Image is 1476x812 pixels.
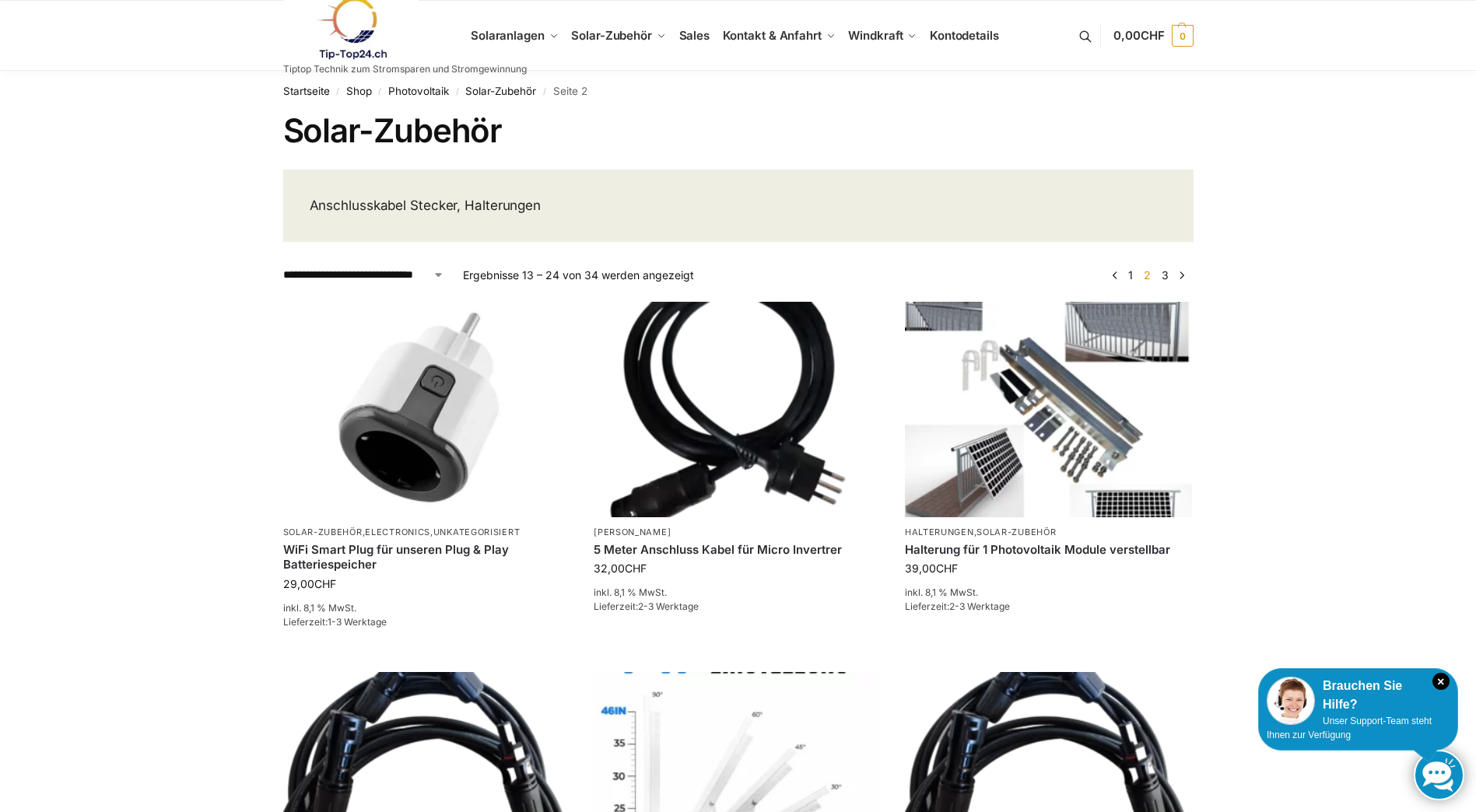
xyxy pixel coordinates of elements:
[905,527,974,537] a: Halterungen
[571,28,652,43] span: Solar-Zubehör
[283,267,444,283] select: Shop-Reihenfolge
[283,85,330,97] a: Startseite
[723,28,822,43] span: Kontakt & Anfahrt
[1113,28,1164,43] span: 0,00
[310,196,712,216] p: Anschlusskabel Stecker, Halterungen
[372,86,388,98] span: /
[936,562,958,575] span: CHF
[433,527,521,537] a: Unkategorisiert
[594,527,671,537] a: [PERSON_NAME]
[536,86,552,98] span: /
[905,562,958,575] bdi: 39,00
[463,267,694,283] p: Ergebnisse 13 – 24 von 34 werden angezeigt
[594,302,882,517] img: Anschlusskabel-3meter
[1176,267,1187,283] a: →
[471,28,545,43] span: Solaranlagen
[328,616,387,628] span: 1-3 Werktage
[930,28,999,43] span: Kontodetails
[283,65,527,74] p: Tiptop Technik zum Stromsparen und Stromgewinnung
[1141,28,1165,43] span: CHF
[905,600,1010,612] span: Lieferzeit:
[594,600,699,612] span: Lieferzeit:
[905,542,1193,558] a: Halterung für 1 Photovoltaik Module verstellbar
[283,542,571,572] a: WiFi Smart Plug für unseren Plug & Play Batteriespeicher
[1267,677,1450,714] div: Brauchen Sie Hilfe?
[565,1,672,71] a: Solar-Zubehör
[1158,268,1173,282] a: Seite 3
[283,601,571,615] p: inkl. 8,1 % MwSt.
[905,527,1193,538] p: ,
[594,542,882,558] a: 5 Meter Anschluss Kabel für Micro Invertrer
[1267,677,1315,725] img: Customer service
[848,28,903,43] span: Windkraft
[1113,12,1193,59] a: 0,00CHF 0
[716,1,842,71] a: Kontakt & Anfahrt
[594,586,882,600] p: inkl. 8,1 % MwSt.
[976,527,1056,537] a: Solar-Zubehör
[1172,25,1194,47] span: 0
[283,302,571,517] img: WiFi Smart Plug für unseren Plug & Play Batteriespeicher
[365,527,430,537] a: Electronics
[1432,673,1450,690] i: Schließen
[330,86,346,98] span: /
[924,1,1005,71] a: Kontodetails
[346,85,372,97] a: Shop
[1267,716,1432,740] span: Unser Support-Team steht Ihnen zur Verfügung
[283,111,1194,150] h1: Solar-Zubehör
[679,28,710,43] span: Sales
[905,586,1193,600] p: inkl. 8,1 % MwSt.
[625,562,647,575] span: CHF
[594,562,647,575] bdi: 32,00
[672,1,716,71] a: Sales
[283,577,336,590] bdi: 29,00
[465,85,536,97] a: Solar-Zubehör
[314,577,336,590] span: CHF
[283,527,571,538] p: , ,
[905,302,1193,517] img: Halterung für 1 Photovoltaik Module verstellbar
[388,85,449,97] a: Photovoltaik
[1124,268,1137,282] a: Seite 1
[283,71,1194,111] nav: Breadcrumb
[283,616,387,628] span: Lieferzeit:
[1110,267,1121,283] a: ←
[949,600,1010,612] span: 2-3 Werktage
[1140,268,1155,282] span: Seite 2
[283,527,363,537] a: Solar-Zubehör
[1104,267,1194,283] nav: Produkt-Seitennummerierung
[449,86,465,98] span: /
[638,600,699,612] span: 2-3 Werktage
[842,1,924,71] a: Windkraft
